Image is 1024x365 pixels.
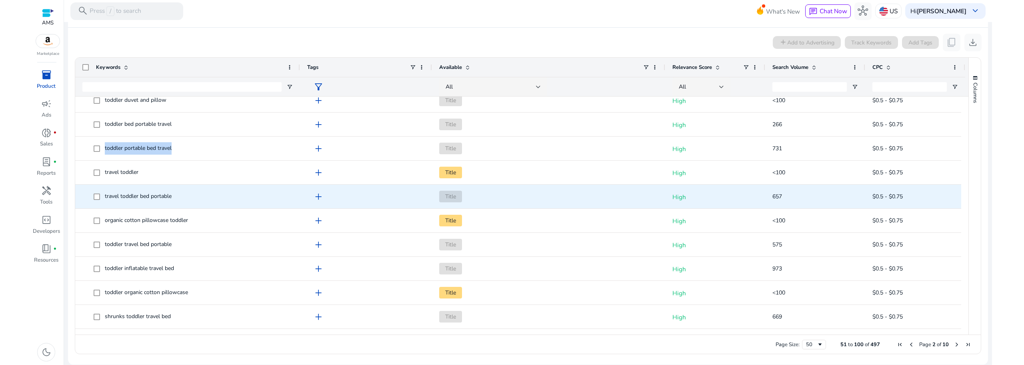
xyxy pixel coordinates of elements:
span: Tags [307,64,318,71]
a: handymanTools [32,184,60,213]
span: fiber_manual_record [53,247,57,251]
span: add [313,167,324,178]
div: Last Page [965,341,971,348]
p: High [672,189,758,205]
span: to [848,341,853,348]
span: <100 [772,217,785,224]
span: 731 [772,145,782,152]
span: add [313,216,324,226]
input: Keywords Filter Input [82,82,282,92]
span: inventory_2 [41,70,52,80]
button: hub [854,2,872,20]
span: $0.5 - $0.75 [872,145,903,152]
p: High [672,285,758,301]
span: campaign [41,99,52,109]
div: Previous Page [908,341,914,348]
span: $0.5 - $0.75 [872,169,903,176]
span: 10 [942,341,949,348]
span: search [78,6,88,16]
span: hub [858,6,868,16]
p: AMS [42,19,54,27]
a: donut_smallfiber_manual_recordSales [32,126,60,155]
span: Title [439,287,462,298]
span: add [313,312,324,322]
span: toddler duvet and pillow [105,96,166,104]
input: CPC Filter Input [872,82,947,92]
span: 657 [772,193,782,200]
span: Available [439,64,462,71]
span: add [313,288,324,298]
div: Next Page [954,341,960,348]
span: $0.5 - $0.75 [872,217,903,224]
p: Product [37,83,56,91]
span: dark_mode [41,347,52,357]
span: toddler organic cotton pillowcase [105,288,188,296]
span: <100 [772,169,785,176]
span: 2 [932,341,936,348]
a: code_blocksDevelopers [32,213,60,242]
p: Tools [40,198,52,206]
span: 669 [772,313,782,321]
span: $0.5 - $0.75 [872,265,903,272]
span: / [106,6,114,16]
img: us.svg [879,7,888,16]
p: High [672,333,758,349]
span: Page [919,341,931,348]
p: High [672,165,758,181]
p: Marketplace [37,51,59,57]
span: add [313,240,324,250]
span: Search Volume [772,64,808,71]
span: lab_profile [41,157,52,167]
div: Page Size: [776,341,800,348]
a: inventory_2Product [32,68,60,97]
span: CPC [872,64,883,71]
p: High [672,141,758,157]
p: Press to search [90,6,141,16]
span: What's New [766,4,800,18]
span: 51 [840,341,847,348]
span: shrunks toddler travel bed [105,313,171,320]
span: of [937,341,941,348]
p: High [672,117,758,133]
span: $0.5 - $0.75 [872,97,903,104]
span: fiber_manual_record [53,160,57,164]
span: download [968,37,978,48]
span: 266 [772,121,782,128]
span: toddler inflatable travel bed [105,264,174,272]
span: 100 [854,341,864,348]
span: add [313,119,324,130]
span: chat [809,7,818,16]
span: 575 [772,241,782,248]
p: High [672,213,758,229]
button: download [964,34,982,51]
span: Title [439,143,462,154]
span: Title [439,167,462,178]
span: add [313,143,324,154]
span: keyboard_arrow_down [970,6,980,16]
span: of [865,341,869,348]
span: toddler bed portable travel [105,120,172,128]
span: add [313,192,324,202]
span: Title [439,95,462,106]
span: Relevance Score [672,64,712,71]
div: Page Size [802,340,826,349]
input: Search Volume Filter Input [772,82,847,92]
span: fiber_manual_record [53,131,57,135]
p: High [672,93,758,109]
p: High [672,309,758,325]
button: Open Filter Menu [852,84,858,90]
p: High [672,261,758,277]
span: Chat Now [820,7,847,15]
span: toddler portable bed travel [105,144,172,152]
span: $0.5 - $0.75 [872,241,903,248]
p: Ads [42,111,51,119]
span: <100 [772,289,785,296]
span: handyman [41,186,52,196]
a: lab_profilefiber_manual_recordReports [32,155,60,184]
p: Sales [40,140,53,148]
img: amazon.svg [36,34,60,48]
span: Title [439,239,462,250]
p: US [890,4,898,18]
p: Developers [33,228,60,236]
span: travel toddler bed portable [105,192,172,200]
